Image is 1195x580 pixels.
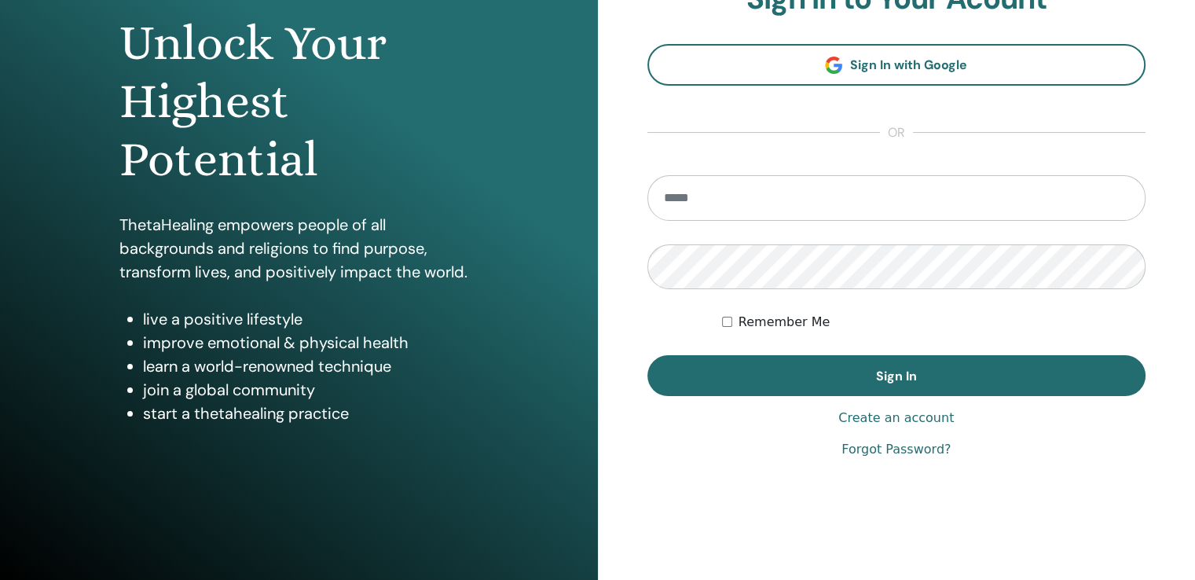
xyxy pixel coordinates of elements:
[143,378,478,402] li: join a global community
[880,123,913,142] span: or
[647,355,1146,396] button: Sign In
[143,307,478,331] li: live a positive lifestyle
[143,402,478,425] li: start a thetahealing practice
[838,409,954,428] a: Create an account
[841,440,951,459] a: Forgot Password?
[722,313,1146,332] div: Keep me authenticated indefinitely or until I manually logout
[119,14,478,189] h1: Unlock Your Highest Potential
[850,57,967,73] span: Sign In with Google
[739,313,830,332] label: Remember Me
[143,354,478,378] li: learn a world-renowned technique
[143,331,478,354] li: improve emotional & physical health
[647,44,1146,86] a: Sign In with Google
[119,213,478,284] p: ThetaHealing empowers people of all backgrounds and religions to find purpose, transform lives, a...
[876,368,917,384] span: Sign In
